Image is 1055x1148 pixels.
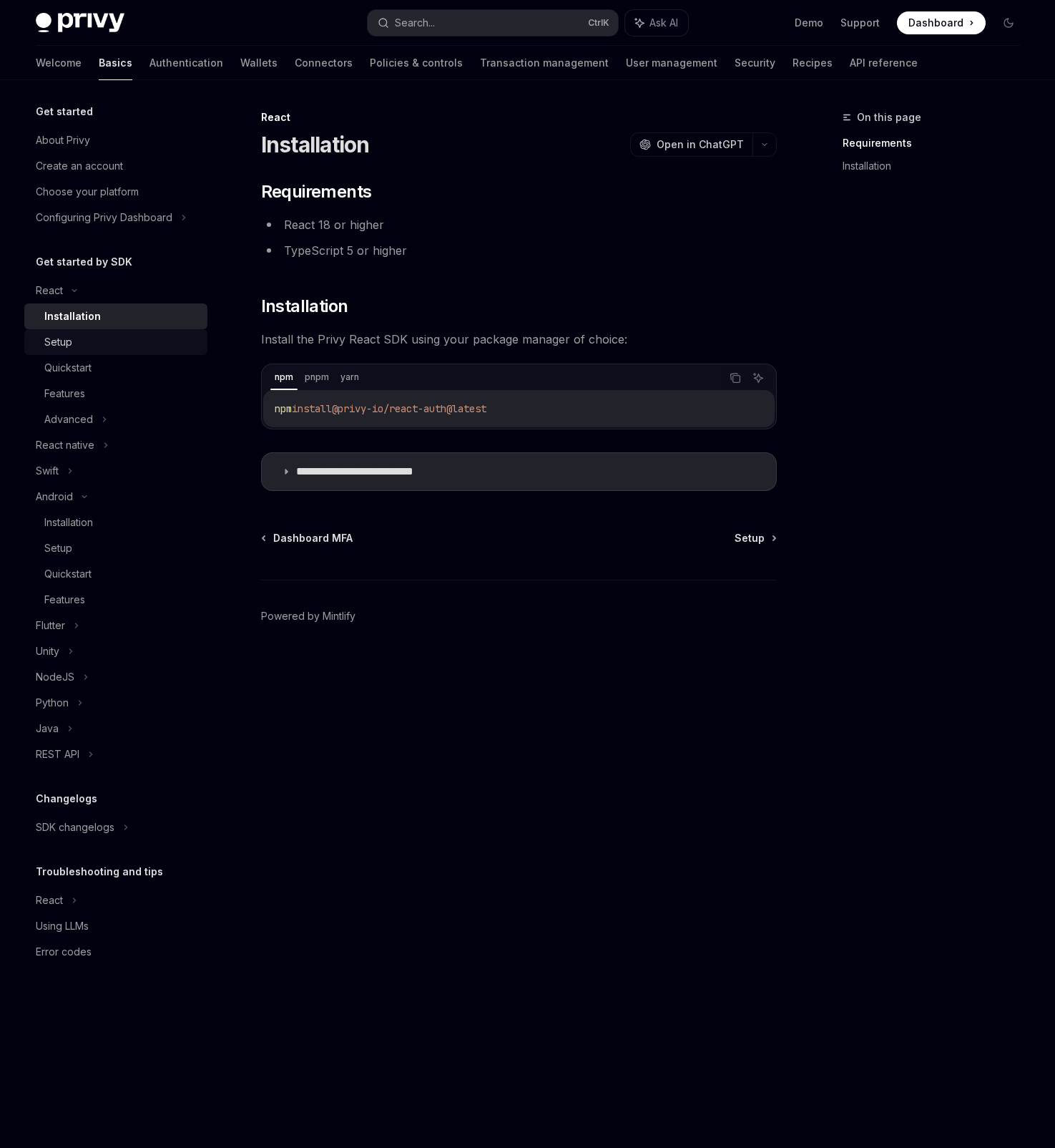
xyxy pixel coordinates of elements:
[273,531,353,545] span: Dashboard MFA
[261,180,372,203] span: Requirements
[24,587,207,613] a: Features
[657,137,744,152] span: Open in ChatGPT
[36,694,69,711] div: Python
[36,282,63,299] div: React
[840,16,880,30] a: Support
[336,369,363,386] div: yarn
[36,132,90,149] div: About Privy
[261,215,777,235] li: React 18 or higher
[44,411,93,428] div: Advanced
[850,46,918,80] a: API reference
[24,127,207,153] a: About Privy
[261,110,777,125] div: React
[261,240,777,261] li: TypeScript 5 or higher
[36,746,79,763] div: REST API
[261,295,348,318] span: Installation
[749,369,767,387] button: Ask AI
[843,155,1031,177] a: Installation
[395,14,435,31] div: Search...
[44,359,92,376] div: Quickstart
[24,355,207,381] a: Quickstart
[625,10,688,36] button: Ask AI
[44,385,85,402] div: Features
[24,179,207,205] a: Choose your platform
[261,609,355,623] a: Powered by Mintlify
[270,369,298,386] div: npm
[36,720,59,737] div: Java
[240,46,278,80] a: Wallets
[295,46,353,80] a: Connectors
[44,308,101,325] div: Installation
[36,819,114,836] div: SDK changelogs
[36,103,93,120] h5: Get started
[897,11,986,34] a: Dashboard
[649,16,678,30] span: Ask AI
[843,132,1031,155] a: Requirements
[36,790,97,807] h5: Changelogs
[368,10,618,36] button: Search...CtrlK
[261,132,370,157] h1: Installation
[261,329,777,349] span: Install the Privy React SDK using your package manager of choice:
[262,531,353,545] a: Dashboard MFA
[36,157,123,175] div: Create an account
[626,46,717,80] a: User management
[24,535,207,561] a: Setup
[24,303,207,329] a: Installation
[44,540,72,557] div: Setup
[24,913,207,939] a: Using LLMs
[36,462,59,480] div: Swift
[44,334,72,351] div: Setup
[480,46,609,80] a: Transaction management
[36,183,139,200] div: Choose your platform
[36,46,82,80] a: Welcome
[735,531,765,545] span: Setup
[36,943,92,960] div: Error codes
[908,16,963,30] span: Dashboard
[44,514,93,531] div: Installation
[735,531,775,545] a: Setup
[36,488,73,505] div: Android
[36,643,59,660] div: Unity
[36,863,163,880] h5: Troubleshooting and tips
[300,369,333,386] div: pnpm
[36,617,65,634] div: Flutter
[370,46,463,80] a: Policies & controls
[149,46,223,80] a: Authentication
[795,16,823,30] a: Demo
[36,892,63,909] div: React
[36,209,172,226] div: Configuring Privy Dashboard
[36,13,124,33] img: dark logo
[997,11,1020,34] button: Toggle dark mode
[99,46,132,80] a: Basics
[292,402,332,415] span: install
[36,437,94,454] div: React native
[24,153,207,179] a: Create an account
[24,510,207,535] a: Installation
[24,939,207,965] a: Error codes
[44,565,92,583] div: Quickstart
[735,46,775,80] a: Security
[36,253,132,271] h5: Get started by SDK
[36,918,89,935] div: Using LLMs
[24,329,207,355] a: Setup
[24,381,207,407] a: Features
[857,109,921,126] span: On this page
[332,402,486,415] span: @privy-io/react-auth@latest
[44,591,85,608] div: Features
[588,17,609,29] span: Ctrl K
[24,561,207,587] a: Quickstart
[630,132,752,157] button: Open in ChatGPT
[275,402,292,415] span: npm
[726,369,745,387] button: Copy the contents from the code block
[36,668,74,686] div: NodeJS
[793,46,833,80] a: Recipes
